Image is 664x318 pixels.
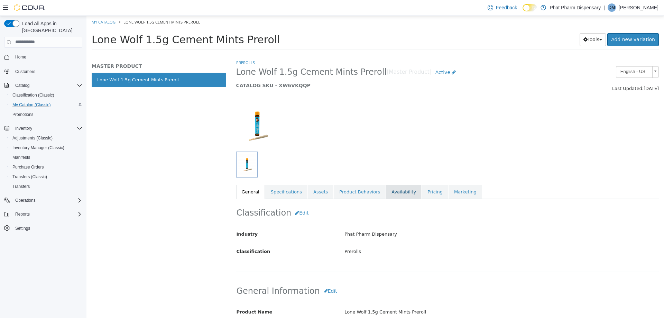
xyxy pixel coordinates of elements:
a: English - US [529,50,572,62]
span: Customers [15,69,35,74]
a: Promotions [10,110,36,119]
button: Reports [1,209,85,219]
nav: Complex example [4,49,82,251]
span: Home [12,53,82,61]
a: Manifests [10,153,33,162]
span: Classification (Classic) [12,92,54,98]
div: Devyn Mckee [608,3,616,12]
a: My Catalog (Classic) [10,101,54,109]
a: Settings [12,224,33,233]
button: Reports [12,210,33,218]
span: Transfers (Classic) [10,173,82,181]
img: 150 [150,84,191,136]
span: Reports [15,211,30,217]
button: Purchase Orders [7,162,85,172]
span: Transfers [10,182,82,191]
a: Transfers [10,182,33,191]
h2: General Information [150,269,572,282]
p: | [603,3,605,12]
button: Home [1,52,85,62]
span: Settings [12,224,82,233]
a: Inventory Manager (Classic) [10,144,67,152]
button: Inventory [1,124,85,133]
a: Lone Wolf 1.5g Cement Mints Preroll [5,57,139,71]
span: Adjustments (Classic) [10,134,82,142]
button: Operations [12,196,38,205]
span: Home [15,54,26,60]
span: Settings [15,226,30,231]
button: Adjustments (Classic) [7,133,85,143]
span: Purchase Orders [10,163,82,171]
a: Add new variation [521,17,572,30]
span: Lone Wolf 1.5g Cement Mints Preroll [37,3,114,9]
h5: MASTER PRODUCT [5,47,139,53]
span: Load All Apps in [GEOGRAPHIC_DATA] [19,20,82,34]
button: Transfers [7,182,85,191]
a: Purchase Orders [10,163,47,171]
a: Marketing [362,169,396,183]
a: Home [12,53,29,61]
button: My Catalog (Classic) [7,100,85,110]
span: Inventory Manager (Classic) [10,144,82,152]
span: Feedback [496,4,517,11]
input: Dark Mode [523,4,537,11]
h2: Classification [150,191,572,203]
span: English - US [530,51,563,61]
p: Phat Pharm Dispensary [550,3,601,12]
button: Operations [1,196,85,205]
a: Customers [12,67,38,76]
a: Prerolls [150,44,168,49]
div: Prerolls [253,230,577,242]
h5: CATALOG SKU - XW6VKQQP [150,66,464,73]
span: Product Name [150,293,186,299]
span: Classification (Classic) [10,91,82,99]
button: Transfers (Classic) [7,172,85,182]
a: Product Behaviors [247,169,299,183]
button: Catalog [12,81,32,90]
button: Manifests [7,153,85,162]
a: Adjustments (Classic) [10,134,55,142]
span: Manifests [10,153,82,162]
button: Edit [233,269,255,282]
div: Phat Pharm Dispensary [253,212,577,225]
button: Catalog [1,81,85,90]
span: Inventory Manager (Classic) [12,145,64,151]
a: My Catalog [5,3,29,9]
span: Inventory [15,126,32,131]
button: Promotions [7,110,85,119]
span: Inventory [12,124,82,133]
span: My Catalog (Classic) [12,102,51,108]
a: Specifications [179,169,221,183]
span: Transfers (Classic) [12,174,47,180]
span: Adjustments (Classic) [12,135,53,141]
span: Transfers [12,184,30,189]
a: Transfers (Classic) [10,173,50,181]
span: Lone Wolf 1.5g Cement Mints Preroll [150,51,301,62]
span: DM [609,3,615,12]
span: Operations [12,196,82,205]
span: Promotions [10,110,82,119]
span: Catalog [12,81,82,90]
button: Classification (Classic) [7,90,85,100]
p: [PERSON_NAME] [619,3,658,12]
button: Inventory [12,124,35,133]
span: Active [349,54,364,59]
span: Purchase Orders [12,164,44,170]
a: Pricing [335,169,362,183]
img: Cova [14,4,45,11]
span: Lone Wolf 1.5g Cement Mints Preroll [5,18,193,30]
span: Classification [150,233,184,238]
span: Catalog [15,83,29,88]
div: Lone Wolf 1.5g Cement Mints Preroll [253,290,577,302]
button: Customers [1,66,85,76]
span: My Catalog (Classic) [10,101,82,109]
span: Reports [12,210,82,218]
button: Tools [493,17,520,30]
a: Active [345,50,373,63]
span: Operations [15,198,36,203]
button: Settings [1,223,85,233]
a: Classification (Classic) [10,91,57,99]
span: Customers [12,67,82,75]
a: Availability [299,169,335,183]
